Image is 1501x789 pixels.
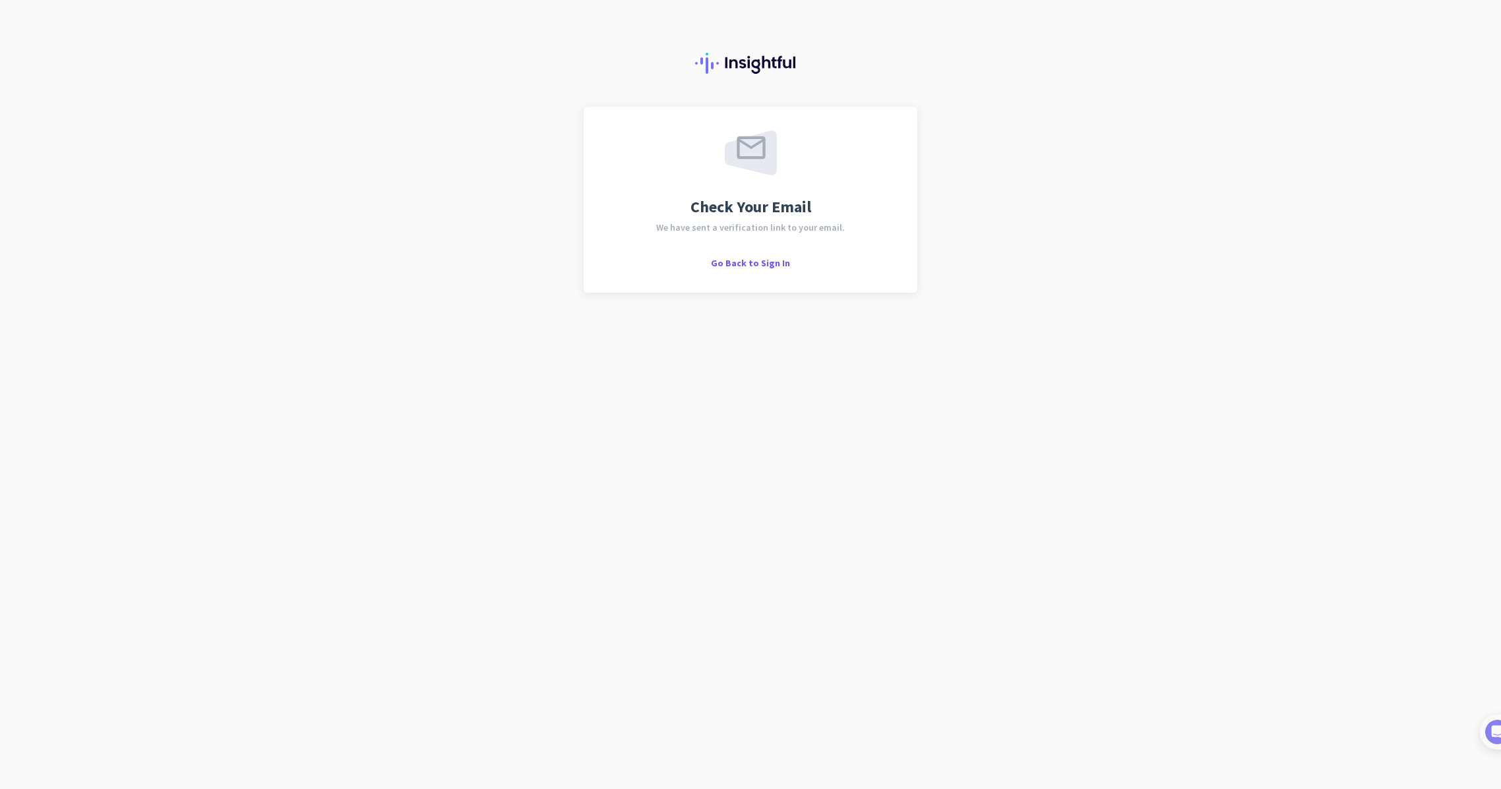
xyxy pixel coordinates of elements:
[725,131,777,175] img: email-sent
[711,257,790,269] span: Go Back to Sign In
[695,53,806,74] img: Insightful
[690,199,811,215] span: Check Your Email
[656,223,845,232] span: We have sent a verification link to your email.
